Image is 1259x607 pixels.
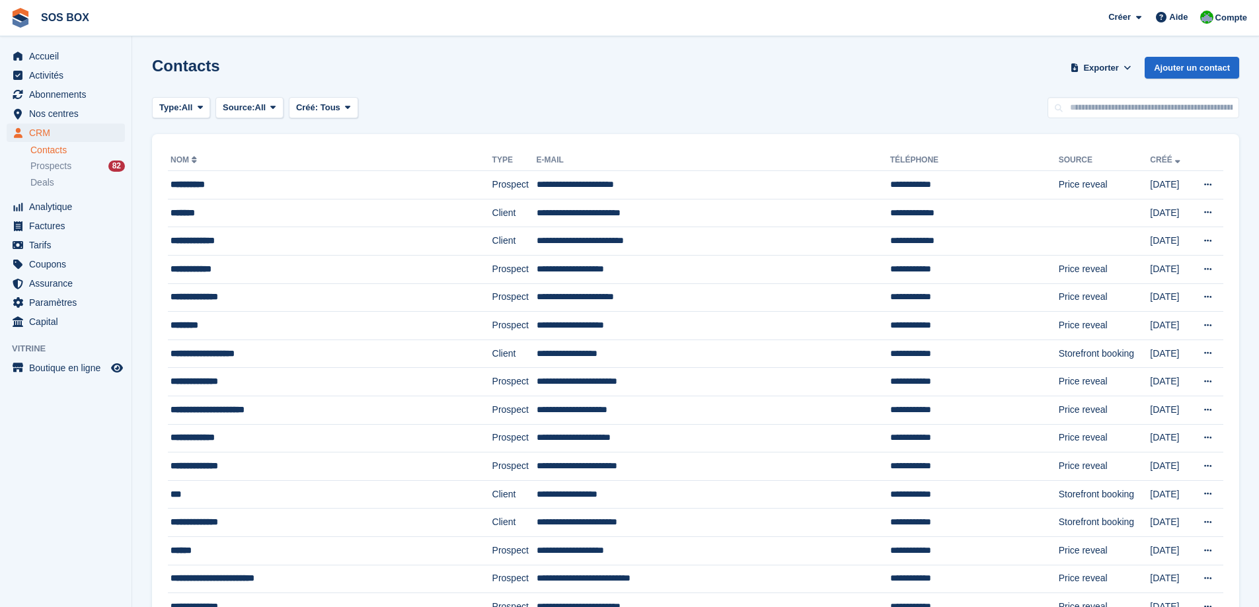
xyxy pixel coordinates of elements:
[36,7,95,28] a: SOS BOX
[29,197,108,216] span: Analytique
[7,293,125,312] a: menu
[30,159,125,173] a: Prospects 82
[29,217,108,235] span: Factures
[7,124,125,142] a: menu
[492,565,537,593] td: Prospect
[1059,150,1151,171] th: Source
[7,47,125,65] a: menu
[1150,283,1190,312] td: [DATE]
[492,283,537,312] td: Prospect
[29,236,108,254] span: Tarifs
[7,197,125,216] a: menu
[1083,61,1118,75] span: Exporter
[1059,339,1151,368] td: Storefront booking
[29,312,108,331] span: Capital
[321,102,340,112] span: Tous
[1150,452,1190,481] td: [DATE]
[30,144,125,157] a: Contacts
[1150,396,1190,424] td: [DATE]
[1150,255,1190,283] td: [DATE]
[492,509,537,537] td: Client
[7,217,125,235] a: menu
[29,47,108,65] span: Accueil
[159,101,182,114] span: Type:
[1150,509,1190,537] td: [DATE]
[1150,199,1190,227] td: [DATE]
[1059,368,1151,396] td: Price reveal
[1150,171,1190,199] td: [DATE]
[1150,424,1190,452] td: [DATE]
[492,227,537,256] td: Client
[492,255,537,283] td: Prospect
[30,176,54,189] span: Deals
[29,124,108,142] span: CRM
[1059,480,1151,509] td: Storefront booking
[492,424,537,452] td: Prospect
[1150,480,1190,509] td: [DATE]
[223,101,254,114] span: Source:
[1145,57,1239,79] a: Ajouter un contact
[1150,227,1190,256] td: [DATE]
[7,359,125,377] a: menu
[1150,339,1190,368] td: [DATE]
[1068,57,1134,79] button: Exporter
[296,102,318,112] span: Créé:
[492,368,537,396] td: Prospect
[1059,452,1151,481] td: Price reveal
[182,101,193,114] span: All
[12,342,132,355] span: Vitrine
[152,57,220,75] h1: Contacts
[29,66,108,85] span: Activités
[1150,368,1190,396] td: [DATE]
[29,85,108,104] span: Abonnements
[7,85,125,104] a: menu
[30,176,125,190] a: Deals
[1059,536,1151,565] td: Price reveal
[1150,155,1182,164] a: Créé
[7,236,125,254] a: menu
[1059,283,1151,312] td: Price reveal
[109,360,125,376] a: Boutique d'aperçu
[1150,312,1190,340] td: [DATE]
[1150,536,1190,565] td: [DATE]
[492,171,537,199] td: Prospect
[1169,11,1188,24] span: Aide
[1059,312,1151,340] td: Price reveal
[29,104,108,123] span: Nos centres
[152,97,210,119] button: Type: All
[492,480,537,509] td: Client
[29,293,108,312] span: Paramètres
[30,160,71,172] span: Prospects
[29,255,108,273] span: Coupons
[171,155,200,164] a: Nom
[7,104,125,123] a: menu
[492,536,537,565] td: Prospect
[492,312,537,340] td: Prospect
[289,97,358,119] button: Créé: Tous
[7,255,125,273] a: menu
[492,199,537,227] td: Client
[537,150,890,171] th: E-mail
[255,101,266,114] span: All
[108,161,125,172] div: 82
[1108,11,1131,24] span: Créer
[1215,11,1247,24] span: Compte
[1059,171,1151,199] td: Price reveal
[1150,565,1190,593] td: [DATE]
[7,274,125,293] a: menu
[7,66,125,85] a: menu
[492,452,537,481] td: Prospect
[11,8,30,28] img: stora-icon-8386f47178a22dfd0bd8f6a31ec36ba5ce8667c1dd55bd0f319d3a0aa187defe.svg
[890,150,1059,171] th: Téléphone
[29,274,108,293] span: Assurance
[1059,565,1151,593] td: Price reveal
[492,396,537,424] td: Prospect
[492,339,537,368] td: Client
[1059,509,1151,537] td: Storefront booking
[1059,255,1151,283] td: Price reveal
[1059,396,1151,424] td: Price reveal
[1059,424,1151,452] td: Price reveal
[1200,11,1213,24] img: Fabrice
[7,312,125,331] a: menu
[215,97,284,119] button: Source: All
